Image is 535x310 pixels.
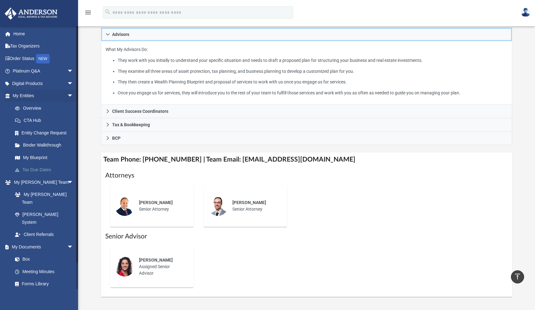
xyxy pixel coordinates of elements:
[118,89,508,97] li: Once you engage us for services, they will introduce you to the rest of your team to fulfill thos...
[118,67,508,75] li: They examine all three areas of asset protection, tax planning, and business planning to develop ...
[4,176,80,188] a: My [PERSON_NAME] Teamarrow_drop_down
[139,257,173,262] span: [PERSON_NAME]
[67,65,80,78] span: arrow_drop_down
[67,176,80,189] span: arrow_drop_down
[105,171,508,180] h1: Attorneys
[521,8,530,17] img: User Pic
[101,28,512,41] a: Advisors
[9,188,77,208] a: My [PERSON_NAME] Team
[118,57,508,64] li: They work with you initially to understand your specific situation and needs to draft a proposed ...
[115,196,135,216] img: thumbnail
[112,122,150,127] span: Tax & Bookkeeping
[67,90,80,102] span: arrow_drop_down
[115,257,135,277] img: thumbnail
[4,241,80,253] a: My Documentsarrow_drop_down
[135,195,189,217] div: Senior Attorney
[112,109,168,113] span: Client Success Coordinators
[4,90,83,102] a: My Entitiesarrow_drop_down
[36,54,50,63] div: NEW
[514,273,521,280] i: vertical_align_top
[9,265,80,278] a: Meeting Minutes
[118,78,508,86] li: They then create a Wealth Planning Blueprint and proposal of services to work with us once you en...
[9,151,80,164] a: My Blueprint
[228,195,283,217] div: Senior Attorney
[105,232,508,241] h1: Senior Advisor
[135,252,189,281] div: Assigned Senior Advisor
[84,12,92,16] a: menu
[112,32,129,37] span: Advisors
[9,164,83,176] a: Tax Due Dates
[3,7,59,20] img: Anderson Advisors Platinum Portal
[9,253,77,266] a: Box
[104,8,111,15] i: search
[4,77,83,90] a: Digital Productsarrow_drop_down
[84,9,92,16] i: menu
[139,200,173,205] span: [PERSON_NAME]
[106,46,508,97] p: What My Advisors Do:
[101,132,512,145] a: BCP
[9,127,83,139] a: Entity Change Request
[208,196,228,216] img: thumbnail
[9,228,80,241] a: Client Referrals
[4,52,83,65] a: Order StatusNEW
[4,40,83,52] a: Tax Organizers
[9,102,83,114] a: Overview
[232,200,266,205] span: [PERSON_NAME]
[101,41,512,105] div: Advisors
[112,136,121,140] span: BCP
[9,139,83,152] a: Binder Walkthrough
[4,27,83,40] a: Home
[9,278,77,290] a: Forms Library
[9,208,80,228] a: [PERSON_NAME] System
[4,65,83,77] a: Platinum Q&Aarrow_drop_down
[511,270,524,283] a: vertical_align_top
[9,114,83,127] a: CTA Hub
[101,105,512,118] a: Client Success Coordinators
[101,152,512,167] h4: Team Phone: [PHONE_NUMBER] | Team Email: [EMAIL_ADDRESS][DOMAIN_NAME]
[67,241,80,253] span: arrow_drop_down
[67,77,80,90] span: arrow_drop_down
[101,118,512,132] a: Tax & Bookkeeping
